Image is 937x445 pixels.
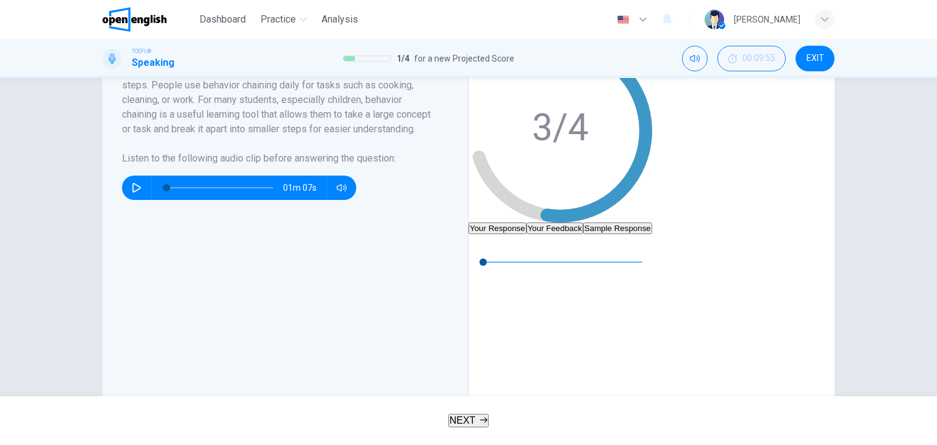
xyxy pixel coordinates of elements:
button: NEXT [448,414,489,427]
div: [PERSON_NAME] [734,12,800,27]
button: Your Feedback [526,222,583,234]
img: OpenEnglish logo [102,7,167,32]
span: 1 / 4 [397,51,409,66]
span: TOEFL® [132,47,151,55]
button: Practice [256,9,312,30]
button: Sample Response [583,222,652,234]
span: NEXT [450,415,476,425]
span: EXIT [806,54,824,63]
span: Dashboard [199,12,246,27]
span: for a new Projected Score [414,51,514,66]
h6: Listen to the following audio clip before answering the question : [122,151,434,166]
img: en [616,15,631,24]
button: Dashboard [195,9,251,30]
div: basic tabs example [468,222,652,234]
a: OpenEnglish logo [102,7,195,32]
button: Analysis [317,9,363,30]
span: 01m 07s [283,176,326,200]
button: EXIT [795,46,835,71]
div: Hide [717,46,786,71]
h6: Behavior chaining is the process of breaking down tasks into small steps. People use behavior cha... [122,63,434,137]
span: Analysis [321,12,358,27]
button: 00:09:55 [717,46,786,71]
div: Mute [682,46,708,71]
span: 00:09:55 [742,54,775,63]
img: Profile picture [705,10,724,29]
text: 3/4 [532,106,589,149]
h1: Speaking [132,55,174,70]
span: 00m 39s [468,271,652,280]
span: Practice [260,12,296,27]
button: Your Response [468,222,526,234]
